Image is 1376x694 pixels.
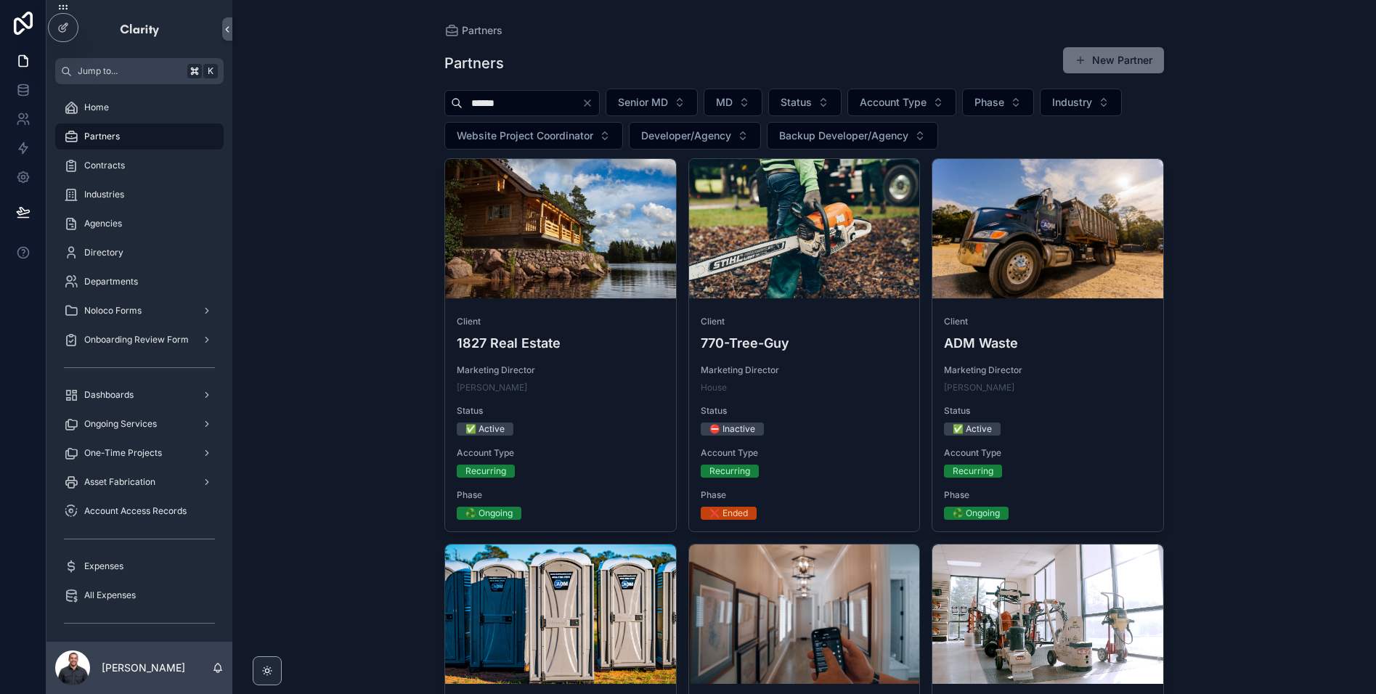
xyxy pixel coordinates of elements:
[457,447,664,459] span: Account Type
[55,298,224,324] a: Noloco Forms
[767,122,938,150] button: Select Button
[641,128,731,143] span: Developer/Agency
[84,160,125,171] span: Contracts
[847,89,956,116] button: Select Button
[465,422,505,436] div: ✅ Active
[944,489,1152,501] span: Phase
[1040,89,1122,116] button: Select Button
[55,123,224,150] a: Partners
[205,65,216,77] span: K
[457,382,527,393] a: [PERSON_NAME]
[701,316,908,327] span: Client
[944,405,1152,417] span: Status
[55,440,224,466] a: One-Time Projects
[465,507,513,520] div: ♻️ Ongoing
[944,382,1014,393] a: [PERSON_NAME]
[55,582,224,608] a: All Expenses
[709,507,748,520] div: ❌ Ended
[55,498,224,524] a: Account Access Records
[932,159,1163,298] div: adm-Cropped.webp
[606,89,698,116] button: Select Button
[84,305,142,317] span: Noloco Forms
[709,422,755,436] div: ⛔ Inactive
[78,65,182,77] span: Jump to...
[46,84,232,642] div: scrollable content
[457,405,664,417] span: Status
[582,97,599,109] button: Clear
[944,447,1152,459] span: Account Type
[84,447,162,459] span: One-Time Projects
[457,364,664,376] span: Marketing Director
[932,158,1164,532] a: ClientADM WasteMarketing Director[PERSON_NAME]Status✅ ActiveAccount TypeRecurringPhase♻️ Ongoing
[701,405,908,417] span: Status
[444,158,677,532] a: Client1827 Real EstateMarketing Director[PERSON_NAME]Status✅ ActiveAccount TypeRecurringPhase♻️ O...
[709,465,750,478] div: Recurring
[102,661,185,675] p: [PERSON_NAME]
[974,95,1004,110] span: Phase
[689,159,920,298] div: 770-Cropped.webp
[55,269,224,295] a: Departments
[618,95,668,110] span: Senior MD
[462,23,502,38] span: Partners
[84,276,138,287] span: Departments
[944,333,1152,353] h4: ADM Waste
[55,553,224,579] a: Expenses
[444,122,623,150] button: Select Button
[84,334,189,346] span: Onboarding Review Form
[84,389,134,401] span: Dashboards
[457,333,664,353] h4: 1827 Real Estate
[781,95,812,110] span: Status
[953,422,992,436] div: ✅ Active
[688,158,921,532] a: Client770-Tree-GuyMarketing DirectorHouseStatus⛔ InactiveAccount TypeRecurringPhase❌ Ended
[953,465,993,478] div: Recurring
[457,489,664,501] span: Phase
[84,589,136,601] span: All Expenses
[84,131,120,142] span: Partners
[84,189,124,200] span: Industries
[55,211,224,237] a: Agencies
[701,333,908,353] h4: 770-Tree-Guy
[84,560,123,572] span: Expenses
[944,316,1152,327] span: Client
[962,89,1034,116] button: Select Button
[55,327,224,353] a: Onboarding Review Form
[444,23,502,38] a: Partners
[701,447,908,459] span: Account Type
[84,102,109,113] span: Home
[445,544,676,684] div: DSC05378-_1_.webp
[84,218,122,229] span: Agencies
[457,316,664,327] span: Client
[55,469,224,495] a: Asset Fabrication
[465,465,506,478] div: Recurring
[119,17,160,41] img: App logo
[55,181,224,208] a: Industries
[704,89,762,116] button: Select Button
[932,544,1163,684] div: able-Cropped.webp
[768,89,842,116] button: Select Button
[701,382,727,393] a: House
[84,476,155,488] span: Asset Fabrication
[55,152,224,179] a: Contracts
[55,58,224,84] button: Jump to...K
[860,95,927,110] span: Account Type
[701,364,908,376] span: Marketing Director
[953,507,1000,520] div: ♻️ Ongoing
[779,128,908,143] span: Backup Developer/Agency
[1063,47,1164,73] button: New Partner
[55,94,224,121] a: Home
[701,489,908,501] span: Phase
[944,364,1152,376] span: Marketing Director
[444,53,504,73] h1: Partners
[716,95,733,110] span: MD
[445,159,676,298] div: 1827.webp
[55,411,224,437] a: Ongoing Services
[457,128,593,143] span: Website Project Coordinator
[84,505,187,517] span: Account Access Records
[629,122,761,150] button: Select Button
[1052,95,1092,110] span: Industry
[84,247,123,258] span: Directory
